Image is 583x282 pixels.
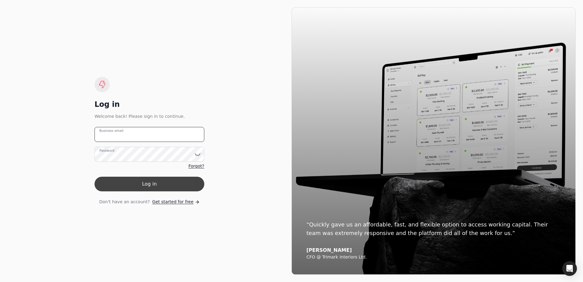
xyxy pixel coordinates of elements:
[99,148,114,153] label: Password
[95,177,204,191] button: Log in
[306,247,561,253] div: [PERSON_NAME]
[152,199,199,205] a: Get started for free
[99,128,123,133] label: Business email
[306,220,561,237] div: “Quickly gave us an affordable, fast, and flexible option to access working capital. Their team w...
[99,199,150,205] span: Don't have an account?
[95,113,204,120] div: Welcome back! Please sign in to continue.
[95,99,204,109] div: Log in
[562,261,577,276] div: Open Intercom Messenger
[306,255,561,260] div: CFO @ Trimark Interiors Ltd.
[152,199,193,205] span: Get started for free
[188,163,204,169] a: Forgot?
